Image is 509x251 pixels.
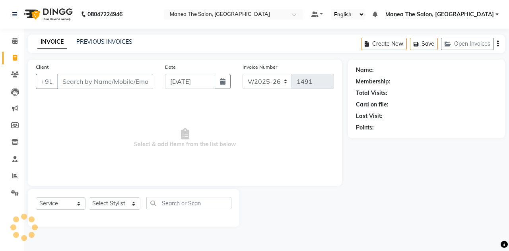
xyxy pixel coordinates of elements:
[410,38,438,50] button: Save
[356,89,387,97] div: Total Visits:
[76,38,132,45] a: PREVIOUS INVOICES
[356,100,389,109] div: Card on file:
[356,112,383,120] div: Last Visit:
[57,74,153,89] input: Search by Name/Mobile/Email/Code
[361,38,407,50] button: Create New
[146,197,231,209] input: Search or Scan
[36,98,334,178] span: Select & add items from the list below
[385,10,494,19] span: Manea The Salon, [GEOGRAPHIC_DATA]
[36,64,49,71] label: Client
[87,3,122,25] b: 08047224946
[20,3,75,25] img: logo
[356,77,390,86] div: Membership:
[36,74,58,89] button: +91
[37,35,67,49] a: INVOICE
[243,64,277,71] label: Invoice Number
[356,124,374,132] div: Points:
[165,64,176,71] label: Date
[441,38,494,50] button: Open Invoices
[356,66,374,74] div: Name:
